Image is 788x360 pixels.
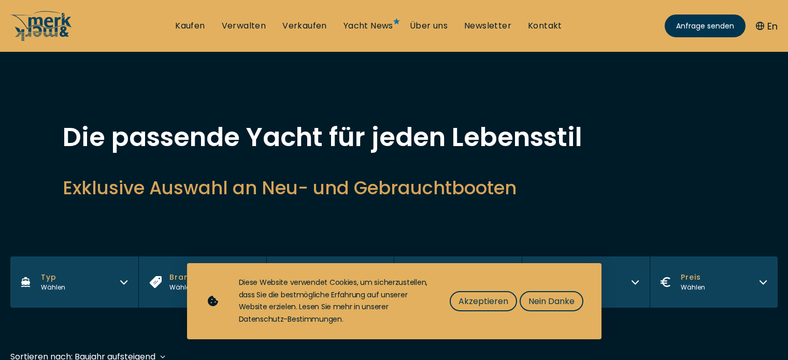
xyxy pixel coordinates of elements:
[343,20,393,32] a: Yacht News
[10,256,138,308] button: TypWählen
[394,256,522,308] button: BaujahrWählen
[138,256,266,308] button: BrandWählen
[41,283,65,292] div: Wählen
[239,277,429,326] div: Diese Website verwendet Cookies, um sicherzustellen, dass Sie die bestmögliche Erfahrung auf unse...
[650,256,778,308] button: PreisWählen
[676,21,734,32] span: Anfrage senden
[528,295,575,308] span: Nein Danke
[665,15,746,37] a: Anfrage senden
[266,256,394,308] button: ZustandWählen
[681,272,705,283] span: Preis
[63,175,726,200] h2: Exklusive Auswahl an Neu- und Gebrauchtbooten
[464,20,511,32] a: Newsletter
[63,124,726,150] h1: Die passende Yacht für jeden Lebensstil
[282,20,327,32] a: Verkaufen
[410,20,448,32] a: Über uns
[222,20,266,32] a: Verwalten
[450,291,517,311] button: Akzeptieren
[459,295,508,308] span: Akzeptieren
[528,20,562,32] a: Kontakt
[169,283,195,292] div: Wählen
[41,272,65,283] span: Typ
[522,256,650,308] button: LängeWählen
[520,291,583,311] button: Nein Danke
[169,272,195,283] span: Brand
[681,283,705,292] div: Wählen
[175,20,205,32] a: Kaufen
[239,314,342,324] a: Datenschutz-Bestimmungen
[756,19,778,33] button: En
